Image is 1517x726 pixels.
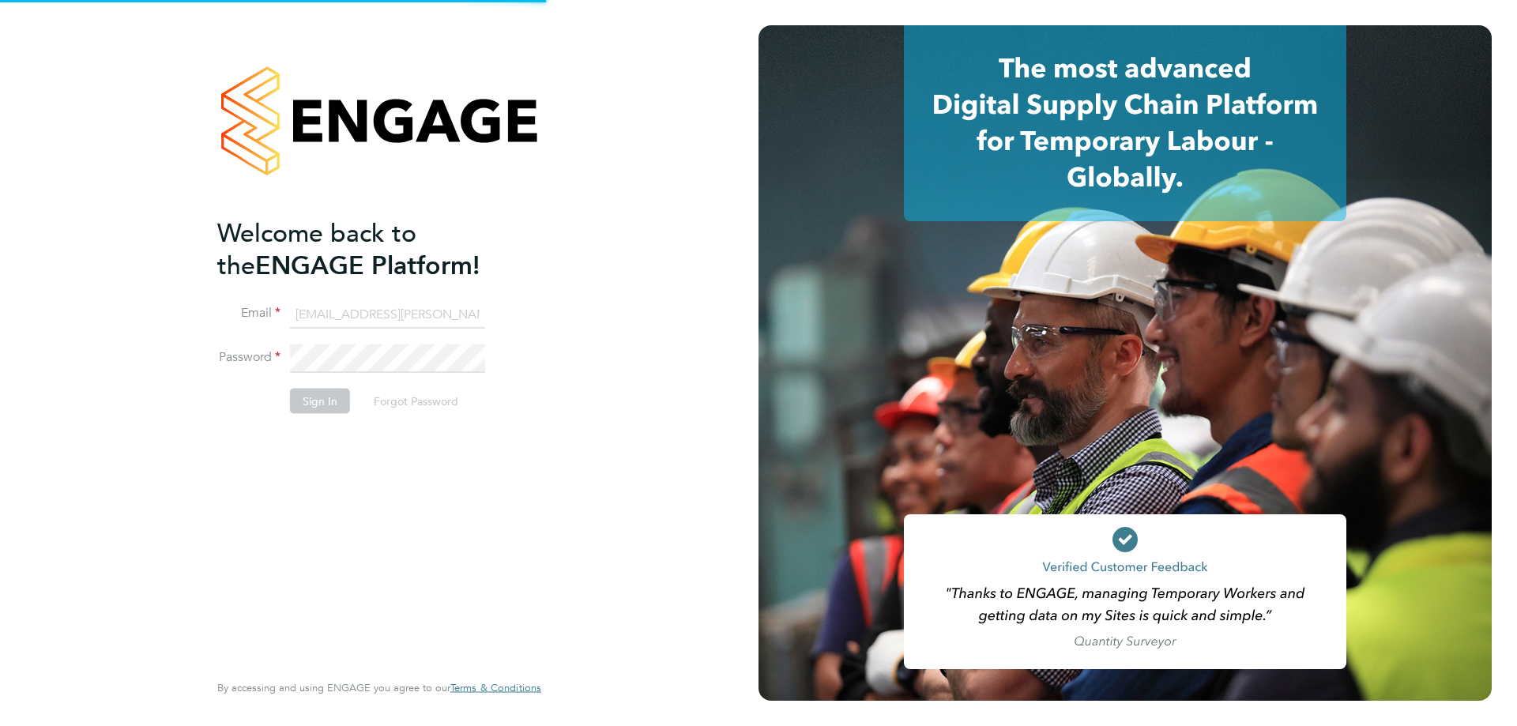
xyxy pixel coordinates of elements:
button: Forgot Password [361,389,471,414]
h2: ENGAGE Platform! [217,216,525,281]
label: Password [217,349,280,366]
input: Enter your work email... [290,300,485,329]
span: Terms & Conditions [450,681,541,694]
a: Terms & Conditions [450,682,541,694]
button: Sign In [290,389,350,414]
span: By accessing and using ENGAGE you agree to our [217,681,541,694]
label: Email [217,305,280,322]
span: Welcome back to the [217,217,416,280]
